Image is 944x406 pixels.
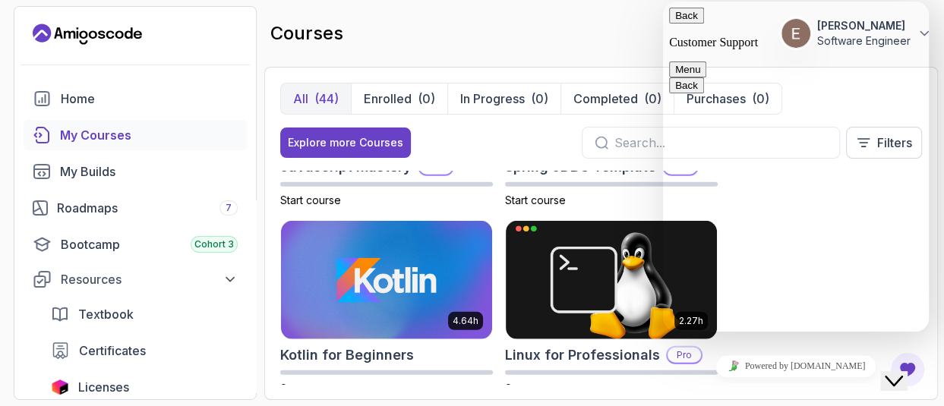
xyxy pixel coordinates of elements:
div: Roadmaps [57,199,238,217]
span: 7 [226,202,232,214]
button: Enrolled(0) [351,83,447,114]
div: My Builds [60,162,238,181]
div: (0) [418,90,435,108]
a: builds [24,156,247,187]
a: textbook [42,299,247,329]
button: Resources [24,266,247,293]
span: Cohort 3 [194,238,234,250]
button: Completed(0) [560,83,674,114]
div: (44) [314,90,339,108]
button: In Progress(0) [447,83,560,114]
p: Completed [573,90,638,108]
a: bootcamp [24,229,247,260]
span: Start course [280,382,341,395]
span: Certificates [79,341,146,360]
button: Explore more Courses [280,127,411,158]
iframe: chat widget [663,2,929,332]
button: All(44) [281,83,351,114]
a: licenses [42,372,247,402]
div: Bootcamp [61,235,238,253]
span: Textbook [78,305,134,323]
p: All [293,90,308,108]
a: roadmaps [24,193,247,223]
img: Linux for Professionals card [506,221,717,339]
a: courses [24,120,247,150]
div: (0) [644,90,661,108]
p: In Progress [460,90,525,108]
div: My Courses [60,126,238,144]
span: Start course [505,382,566,395]
iframe: chat widget [880,345,929,391]
h2: courses [270,21,343,46]
span: Start course [280,194,341,206]
div: (0) [531,90,548,108]
img: Kotlin for Beginners card [281,221,492,339]
a: home [24,83,247,114]
p: 4.64h [453,315,478,327]
div: Resources [61,270,238,288]
img: jetbrains icon [51,379,69,395]
div: Home [61,90,238,108]
span: Licenses [78,378,129,396]
a: certificates [42,335,247,366]
iframe: chat widget [663,349,929,383]
div: Explore more Courses [288,135,403,150]
p: Pro [668,348,701,363]
h2: Linux for Professionals [505,345,660,366]
p: Enrolled [364,90,412,108]
span: Start course [505,194,566,206]
a: Landing page [33,22,142,46]
input: Search... [614,134,827,152]
h2: Kotlin for Beginners [280,345,414,366]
